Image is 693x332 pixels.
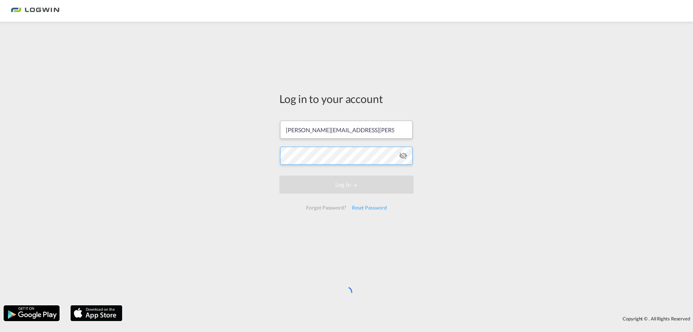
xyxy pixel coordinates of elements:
[399,151,407,160] md-icon: icon-eye-off
[3,305,60,322] img: google.png
[11,3,60,19] img: bc73a0e0d8c111efacd525e4c8ad7d32.png
[279,91,414,106] div: Log in to your account
[279,176,414,194] button: LOGIN
[70,305,123,322] img: apple.png
[303,201,349,214] div: Forgot Password?
[280,121,413,139] input: Enter email/phone number
[126,312,693,325] div: Copyright © . All Rights Reserved
[349,201,390,214] div: Reset Password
